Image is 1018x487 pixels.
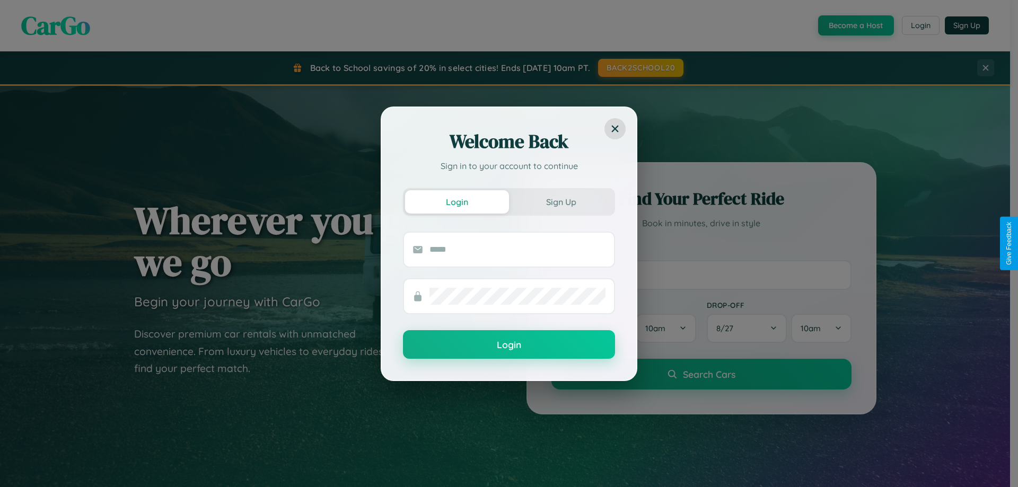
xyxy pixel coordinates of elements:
[403,330,615,359] button: Login
[405,190,509,214] button: Login
[1005,222,1013,265] div: Give Feedback
[403,129,615,154] h2: Welcome Back
[509,190,613,214] button: Sign Up
[403,160,615,172] p: Sign in to your account to continue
